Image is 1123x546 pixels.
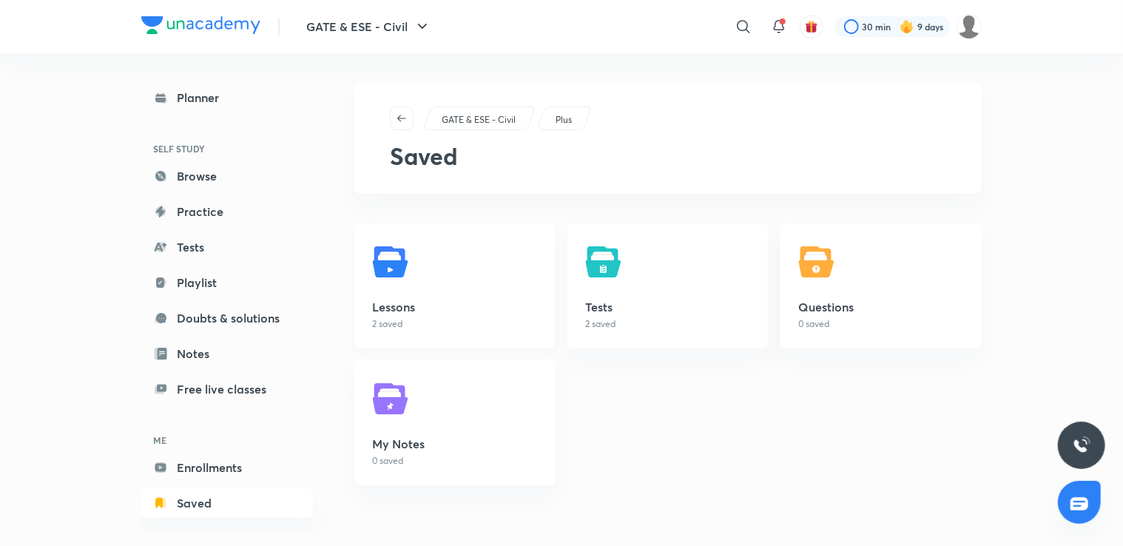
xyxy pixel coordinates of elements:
p: GATE & ESE - Civil [442,113,516,127]
a: Lessons2 saved [354,223,556,348]
a: Practice [141,197,313,226]
p: 2 saved [585,317,751,331]
p: 0 saved [372,454,538,468]
h5: Lessons [372,298,538,316]
img: ttu [1073,437,1090,454]
a: Enrollments [141,453,313,482]
img: myNotes.svg [372,378,414,419]
img: Anjali kumari [957,14,982,39]
img: questions.svg [798,241,840,283]
img: lessons.svg [372,241,414,283]
a: Saved [141,488,313,518]
button: GATE & ESE - Civil [297,12,440,41]
img: streak [900,19,914,34]
button: avatar [800,15,823,38]
img: Company Logo [141,16,260,34]
img: avatar [805,20,818,33]
p: 2 saved [372,317,538,331]
a: Doubts & solutions [141,303,313,333]
p: 0 saved [798,317,964,331]
a: Company Logo [141,16,260,38]
a: My Notes0 saved [354,360,556,485]
a: Browse [141,161,313,191]
h2: Saved [390,142,946,170]
h5: Questions [798,298,964,316]
a: Questions0 saved [780,223,982,348]
h5: My Notes [372,435,538,453]
h5: Tests [585,298,751,316]
h6: SELF STUDY [141,136,313,161]
a: Tests [141,232,313,262]
a: Playlist [141,268,313,297]
a: Plus [553,113,575,127]
a: Free live classes [141,374,313,404]
img: tests.svg [585,241,627,283]
a: Tests2 saved [567,223,769,348]
a: Notes [141,339,313,368]
a: GATE & ESE - Civil [439,113,519,127]
h6: ME [141,428,313,453]
a: Planner [141,83,313,112]
p: Plus [556,113,572,127]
